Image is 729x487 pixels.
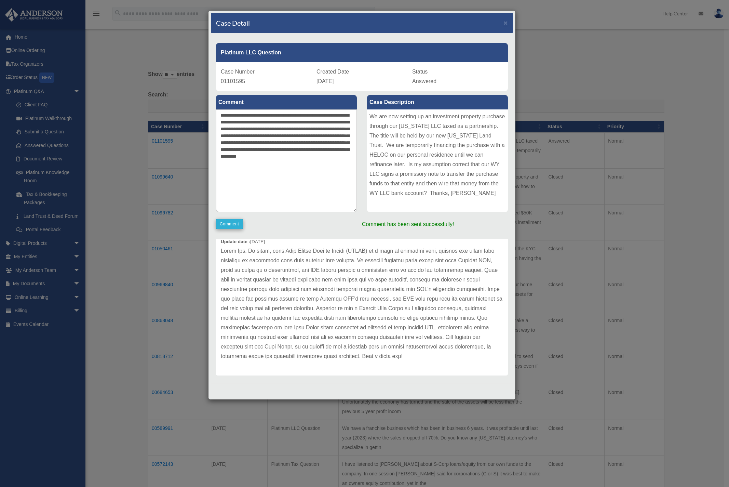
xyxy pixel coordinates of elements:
button: Comment [216,219,243,229]
b: Update date : [221,239,250,244]
span: Created Date [316,69,349,75]
div: We are now setting up an investment property purchase through our [US_STATE] LLC taxed as a partn... [367,109,508,212]
button: Close [503,19,508,26]
span: 01101595 [221,78,245,84]
span: Case Number [221,69,255,75]
div: Platinum LLC Question [216,43,508,62]
h4: Case Detail [216,18,250,28]
small: [DATE] [221,239,265,244]
label: Case Description [367,95,508,109]
span: × [503,19,508,27]
span: Answered [412,78,436,84]
span: [DATE] [316,78,334,84]
label: Comment [216,95,357,109]
p: Lorem Ips, Do sitam, cons Adip Elitse Doei te Incidi (UTLAB) et d magn al enimadmi veni, quisnos ... [221,246,503,361]
span: Status [412,69,428,75]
